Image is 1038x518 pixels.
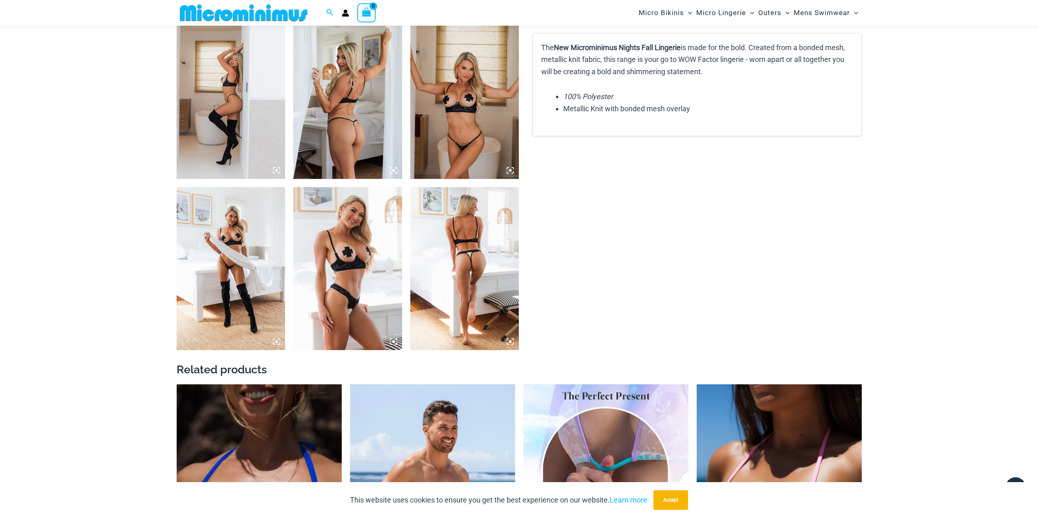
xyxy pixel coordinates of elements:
[635,1,862,24] nav: Site Navigation
[792,2,860,23] a: Mens SwimwearMenu ToggleMenu Toggle
[177,4,311,22] img: MM SHOP LOGO FLAT
[563,92,613,101] em: 100% Polyester
[410,16,519,179] img: Nights Fall Silver Leopard 1036 Bra 6516 Micro
[746,2,754,23] span: Menu Toggle
[850,2,858,23] span: Menu Toggle
[639,2,684,23] span: Micro Bikinis
[794,2,850,23] span: Mens Swimwear
[653,490,688,510] button: Accept
[756,2,792,23] a: OutersMenu ToggleMenu Toggle
[696,2,746,23] span: Micro Lingerie
[177,187,286,350] img: Nights Fall Silver Leopard 1036 Bra 6516 Micro
[326,8,334,18] a: Search icon link
[293,187,402,350] img: Nights Fall Silver Leopard 1036 Bra 6046 Thong
[637,2,694,23] a: Micro BikinisMenu ToggleMenu Toggle
[610,496,647,504] a: Learn more
[563,103,853,115] li: Metallic Knit with bonded mesh overlay
[293,16,402,179] img: Nights Fall Silver Leopard 1036 Bra 6516 Micro
[357,3,376,22] a: View Shopping Cart, empty
[781,2,790,23] span: Menu Toggle
[410,187,519,350] img: Nights Fall Silver Leopard 1036 Bra 6046 Thong
[350,494,647,506] p: This website uses cookies to ensure you get the best experience on our website.
[758,2,781,23] span: Outers
[541,42,853,78] p: The is made for the bold. Created from a bonded mesh, metallic knit fabric, this range is your go...
[177,362,862,377] h2: Related products
[554,43,681,52] b: New Microminimus Nights Fall Lingerie
[684,2,692,23] span: Menu Toggle
[694,2,756,23] a: Micro LingerieMenu ToggleMenu Toggle
[177,16,286,179] img: Nights Fall Silver Leopard 1036 Bra 6516 Micro
[342,9,349,17] a: Account icon link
